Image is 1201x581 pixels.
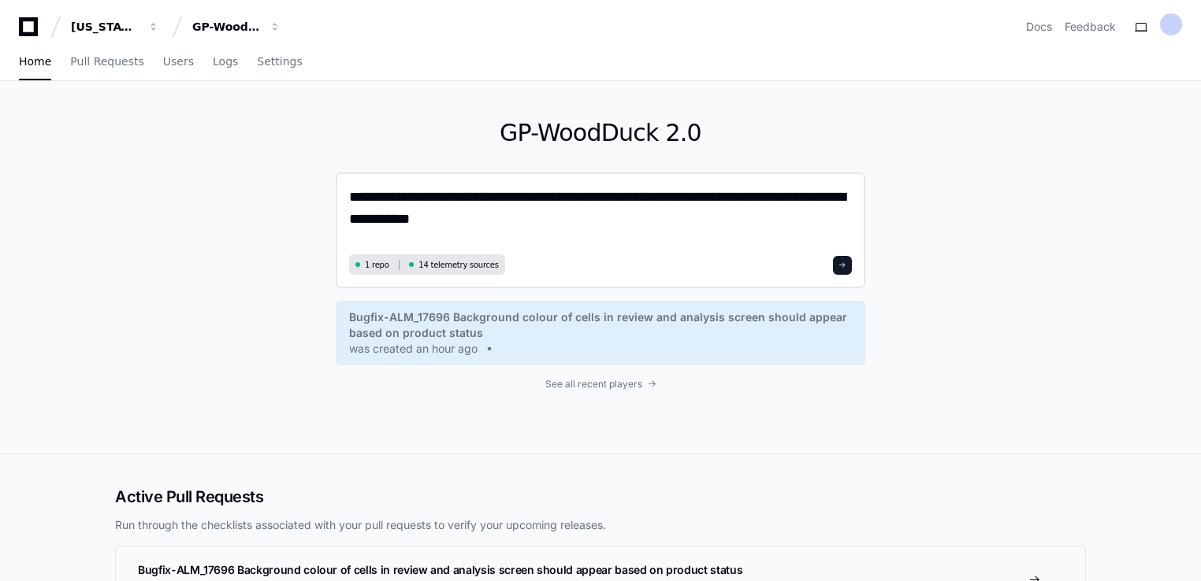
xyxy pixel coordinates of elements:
span: Home [19,57,51,66]
a: Pull Requests [70,44,143,80]
p: Run through the checklists associated with your pull requests to verify your upcoming releases. [115,517,1086,533]
span: Logs [213,57,238,66]
span: See all recent players [545,378,642,390]
a: See all recent players [336,378,865,390]
div: [US_STATE] Pacific [71,19,139,35]
a: Logs [213,44,238,80]
span: Bugfix-ALM_17696 Background colour of cells in review and analysis screen should appear based on ... [138,563,742,576]
span: Settings [257,57,302,66]
button: GP-WoodDuck 2.0 [186,13,287,41]
span: 14 telemetry sources [418,259,498,271]
a: Docs [1026,19,1052,35]
a: Users [163,44,194,80]
span: 1 repo [365,259,389,271]
span: Pull Requests [70,57,143,66]
h1: GP-WoodDuck 2.0 [336,119,865,147]
button: [US_STATE] Pacific [65,13,165,41]
span: Users [163,57,194,66]
button: Feedback [1065,19,1116,35]
div: GP-WoodDuck 2.0 [192,19,260,35]
span: Bugfix-ALM_17696 Background colour of cells in review and analysis screen should appear based on ... [349,309,852,341]
h2: Active Pull Requests [115,486,1086,508]
a: Home [19,44,51,80]
span: was created an hour ago [349,341,478,357]
a: Bugfix-ALM_17696 Background colour of cells in review and analysis screen should appear based on ... [349,309,852,357]
a: Settings [257,44,302,80]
